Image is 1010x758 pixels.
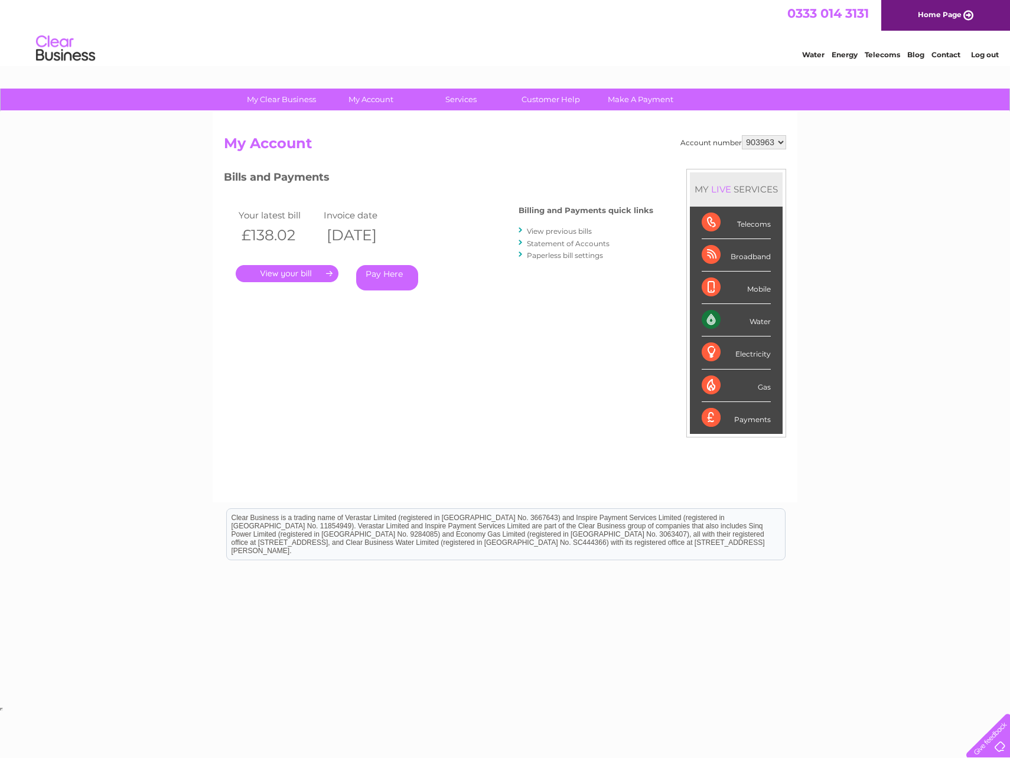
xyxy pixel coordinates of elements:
[233,89,330,110] a: My Clear Business
[865,50,900,59] a: Telecoms
[907,50,924,59] a: Blog
[224,135,786,158] h2: My Account
[35,31,96,67] img: logo.png
[690,172,783,206] div: MY SERVICES
[702,370,771,402] div: Gas
[931,50,960,59] a: Contact
[802,50,825,59] a: Water
[702,207,771,239] div: Telecoms
[527,239,610,248] a: Statement of Accounts
[702,239,771,272] div: Broadband
[227,6,785,57] div: Clear Business is a trading name of Verastar Limited (registered in [GEOGRAPHIC_DATA] No. 3667643...
[680,135,786,149] div: Account number
[502,89,600,110] a: Customer Help
[702,336,771,369] div: Electricity
[702,304,771,336] div: Water
[702,272,771,304] div: Mobile
[224,169,653,189] h3: Bills and Payments
[787,6,869,21] a: 0333 014 3131
[519,206,653,215] h4: Billing and Payments quick links
[592,89,689,110] a: Make A Payment
[236,207,321,223] td: Your latest bill
[702,402,771,434] div: Payments
[322,89,420,110] a: My Account
[412,89,510,110] a: Services
[971,50,999,59] a: Log out
[236,265,338,282] a: .
[709,184,734,195] div: LIVE
[236,223,321,247] th: £138.02
[832,50,858,59] a: Energy
[527,251,603,260] a: Paperless bill settings
[321,207,406,223] td: Invoice date
[321,223,406,247] th: [DATE]
[527,227,592,236] a: View previous bills
[356,265,418,290] a: Pay Here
